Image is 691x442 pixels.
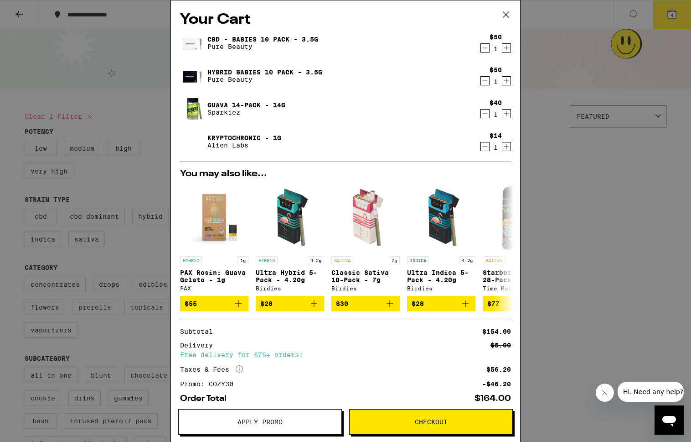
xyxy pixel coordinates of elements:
a: Open page for PAX Rosin: Guava Gelato - 1g from PAX [180,183,248,296]
div: $56.20 [486,366,511,373]
div: Order Total [180,395,233,403]
img: Birdies - Classic Sativa 10-Pack - 7g [331,183,400,252]
div: $154.00 [482,328,511,335]
div: Delivery [180,342,219,348]
a: Kryptochronic - 1g [207,134,281,142]
button: Add to bag [483,296,551,311]
p: Alien Labs [207,142,281,149]
div: $5.00 [490,342,511,348]
p: Ultra Hybrid 5-Pack - 4.20g [256,269,324,284]
button: Add to bag [180,296,248,311]
button: Decrement [480,142,490,151]
iframe: Close message [596,384,614,402]
button: Add to bag [256,296,324,311]
iframe: Message from company [618,382,684,402]
button: Decrement [480,76,490,85]
a: Open page for Starberry Cough 28-Pack - 14g from Time Machine [483,183,551,296]
h2: You may also like... [180,169,511,179]
div: PAX [180,285,248,291]
div: $50 [490,66,502,74]
a: Open page for Ultra Indica 5-Pack - 4.20g from Birdies [407,183,475,296]
button: Increment [502,76,511,85]
div: 1 [490,144,502,151]
img: Kryptochronic - 1g [180,129,206,154]
a: Open page for Ultra Hybrid 5-Pack - 4.20g from Birdies [256,183,324,296]
div: Birdies [407,285,475,291]
div: Time Machine [483,285,551,291]
span: $55 [185,300,197,307]
p: 1g [237,256,248,264]
button: Checkout [349,409,513,435]
button: Increment [502,142,511,151]
div: $50 [490,33,502,41]
p: Pure Beauty [207,76,322,83]
span: $30 [336,300,348,307]
a: CBD - Babies 10 Pack - 3.5g [207,36,318,43]
p: 4.2g [308,256,324,264]
div: Promo: COZY30 [180,381,240,387]
p: 4.2g [459,256,475,264]
p: HYBRID [256,256,278,264]
button: Apply Promo [178,409,342,435]
img: Hybrid Babies 10 Pack - 3.5g [180,63,206,89]
span: $28 [412,300,424,307]
div: Free delivery for $75+ orders! [180,352,511,358]
div: 1 [490,45,502,53]
button: Increment [502,109,511,118]
iframe: Button to launch messaging window [655,405,684,435]
img: Birdies - Ultra Hybrid 5-Pack - 4.20g [256,183,324,252]
div: Taxes & Fees [180,365,243,374]
img: Birdies - Ultra Indica 5-Pack - 4.20g [407,183,475,252]
button: Decrement [480,109,490,118]
p: SATIVA [483,256,505,264]
div: 1 [490,78,502,85]
button: Add to bag [407,296,475,311]
span: Checkout [415,419,448,425]
span: Apply Promo [237,419,283,425]
button: Increment [502,43,511,53]
div: $164.00 [474,395,511,403]
p: HYBRID [180,256,202,264]
button: Add to bag [331,296,400,311]
div: $14 [490,132,502,139]
p: 7g [389,256,400,264]
div: $40 [490,99,502,106]
button: Decrement [480,43,490,53]
div: Birdies [256,285,324,291]
img: CBD - Babies 10 Pack - 3.5g [180,30,206,56]
p: INDICA [407,256,429,264]
a: Guava 14-Pack - 14g [207,101,285,109]
span: $28 [260,300,273,307]
a: Open page for Classic Sativa 10-Pack - 7g from Birdies [331,183,400,296]
span: $77 [487,300,500,307]
div: 1 [490,111,502,118]
p: Pure Beauty [207,43,318,50]
h2: Your Cart [180,10,511,30]
p: Ultra Indica 5-Pack - 4.20g [407,269,475,284]
img: Time Machine - Starberry Cough 28-Pack - 14g [483,183,551,252]
div: -$46.20 [482,381,511,387]
img: Guava 14-Pack - 14g [180,96,206,121]
p: PAX Rosin: Guava Gelato - 1g [180,269,248,284]
p: Classic Sativa 10-Pack - 7g [331,269,400,284]
div: Birdies [331,285,400,291]
p: Sparkiez [207,109,285,116]
img: PAX - PAX Rosin: Guava Gelato - 1g [180,183,248,252]
a: Hybrid Babies 10 Pack - 3.5g [207,68,322,76]
p: SATIVA [331,256,353,264]
p: Starberry Cough 28-Pack - 14g [483,269,551,284]
div: Subtotal [180,328,219,335]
